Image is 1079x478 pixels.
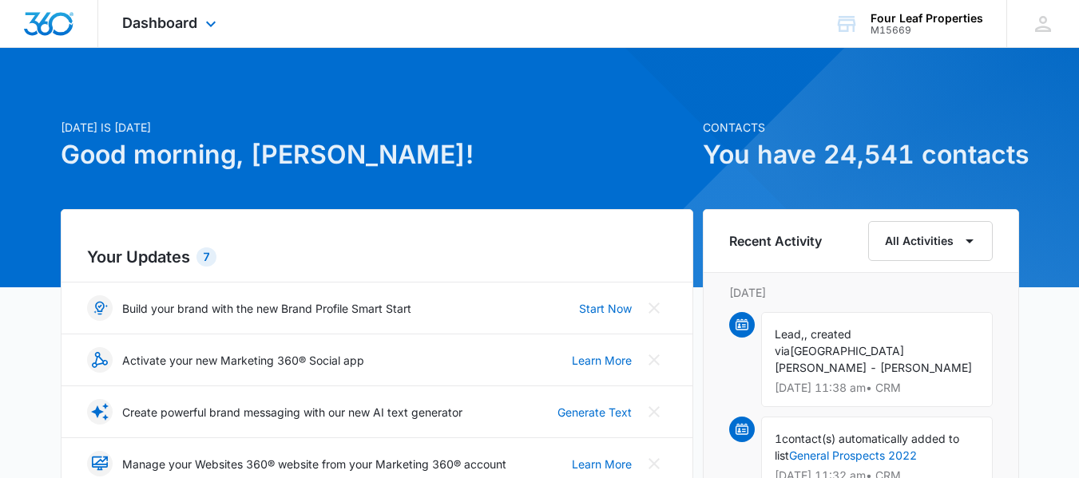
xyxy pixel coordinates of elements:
[641,399,667,425] button: Close
[122,352,364,369] p: Activate your new Marketing 360® Social app
[641,347,667,373] button: Close
[641,295,667,321] button: Close
[729,284,993,301] p: [DATE]
[775,327,851,358] span: , created via
[61,119,693,136] p: [DATE] is [DATE]
[61,136,693,174] h1: Good morning, [PERSON_NAME]!
[775,432,959,462] span: contact(s) automatically added to list
[122,404,462,421] p: Create powerful brand messaging with our new AI text generator
[572,352,632,369] a: Learn More
[122,456,506,472] p: Manage your Websites 360® website from your Marketing 360® account
[557,404,632,421] a: Generate Text
[87,245,667,269] h2: Your Updates
[775,327,804,341] span: Lead,
[196,247,216,267] div: 7
[871,25,983,36] div: account id
[572,456,632,472] a: Learn More
[641,451,667,476] button: Close
[579,300,632,317] a: Start Now
[775,344,972,374] span: [GEOGRAPHIC_DATA][PERSON_NAME] - [PERSON_NAME]
[122,300,411,317] p: Build your brand with the new Brand Profile Smart Start
[789,448,917,462] a: General Prospects 2022
[703,119,1019,136] p: Contacts
[868,221,993,261] button: All Activities
[775,432,782,445] span: 1
[871,12,983,25] div: account name
[729,231,822,251] h6: Recent Activity
[703,136,1019,174] h1: You have 24,541 contacts
[122,14,197,31] span: Dashboard
[775,382,979,393] p: [DATE] 11:38 am • CRM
